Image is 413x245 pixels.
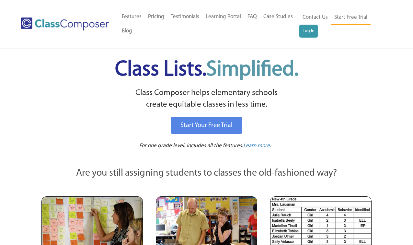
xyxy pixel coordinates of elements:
[260,10,296,24] a: Case Studies
[171,117,242,134] a: Start Your Free Trial
[244,10,260,24] a: FAQ
[119,10,300,38] nav: Header Menu
[202,10,244,24] a: Learning Portal
[119,10,145,24] a: Features
[299,10,387,38] nav: Header Menu
[40,87,373,111] p: Class Composer helps elementary schools create equitable classes in less time.
[115,59,298,80] span: Class Lists.
[145,10,167,24] a: Pricing
[167,10,202,24] a: Testimonials
[243,143,271,148] span: Learn more.
[119,24,135,38] a: Blog
[299,10,331,25] a: Contact Us
[331,10,371,25] a: Start Free Trial
[41,166,372,181] p: Are you still assigning students to classes the old-fashioned way?
[299,25,318,38] a: Log In
[180,122,233,129] span: Start Your Free Trial
[243,142,271,150] a: Learn more.
[139,143,243,148] span: For one grade level. Includes all the features.
[206,59,298,80] span: Simplified.
[21,17,109,30] img: Class Composer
